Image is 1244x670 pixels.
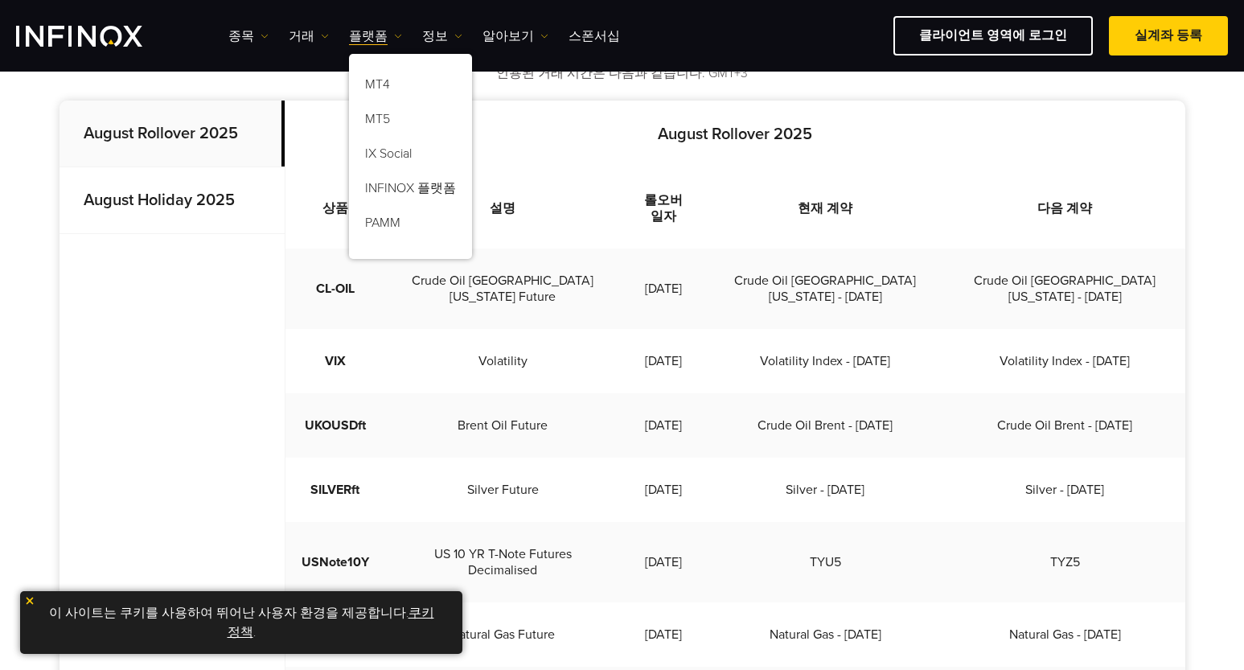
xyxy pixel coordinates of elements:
a: 실계좌 등록 [1109,16,1228,55]
td: Natural Gas - [DATE] [705,602,945,667]
td: Crude Oil Brent - [DATE] [705,393,945,458]
th: 롤오버 일자 [621,168,705,249]
td: USNote10Y [285,522,385,602]
td: Volatility [385,329,622,393]
strong: August Holiday 2025 [84,191,235,210]
td: US 10 YR T-Note Futures Decimalised [385,522,622,602]
th: 설명 [385,168,622,249]
th: 현재 계약 [705,168,945,249]
a: 정보 [422,27,462,46]
td: [DATE] [621,602,705,667]
td: TYZ5 [945,522,1184,602]
a: IX Social [349,139,472,174]
a: 플랫폼 [349,27,402,46]
td: [DATE] [621,249,705,329]
a: MT4 [349,70,472,105]
td: [DATE] [621,458,705,522]
td: Crude Oil Brent - [DATE] [945,393,1184,458]
td: SILVERft [285,458,385,522]
a: 종목 [228,27,269,46]
td: [DATE] [621,393,705,458]
th: 다음 계약 [945,168,1184,249]
td: TYU5 [705,522,945,602]
a: 알아보기 [482,27,548,46]
th: 상품 [285,168,385,249]
td: [DATE] [621,522,705,602]
td: Volatility Index - [DATE] [705,329,945,393]
a: 거래 [289,27,329,46]
a: 스폰서십 [569,27,620,46]
a: INFINOX Logo [16,26,180,47]
td: UKOUSDft [285,393,385,458]
td: Natural Gas - [DATE] [945,602,1184,667]
td: [DATE] [621,329,705,393]
strong: August Rollover 2025 [658,125,812,144]
a: MT5 [349,105,472,139]
p: 인용된 거래 시간은 다음과 같습니다. GMT+3 [60,64,1185,83]
strong: August Rollover 2025 [84,124,238,143]
td: Natural Gas Future [385,602,622,667]
a: PAMM [349,208,472,243]
td: CL-OIL [285,249,385,329]
td: Silver - [DATE] [705,458,945,522]
td: Silver - [DATE] [945,458,1184,522]
a: 클라이언트 영역에 로그인 [893,16,1093,55]
td: Volatility Index - [DATE] [945,329,1184,393]
img: yellow close icon [24,595,35,606]
a: INFINOX 플랫폼 [349,174,472,208]
td: Silver Future [385,458,622,522]
td: Crude Oil [GEOGRAPHIC_DATA][US_STATE] Future [385,249,622,329]
p: 이 사이트는 쿠키를 사용하여 뛰어난 사용자 환경을 제공합니다. . [28,599,454,646]
td: VIX [285,329,385,393]
td: Brent Oil Future [385,393,622,458]
td: Crude Oil [GEOGRAPHIC_DATA][US_STATE] - [DATE] [705,249,945,329]
td: Crude Oil [GEOGRAPHIC_DATA][US_STATE] - [DATE] [945,249,1184,329]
